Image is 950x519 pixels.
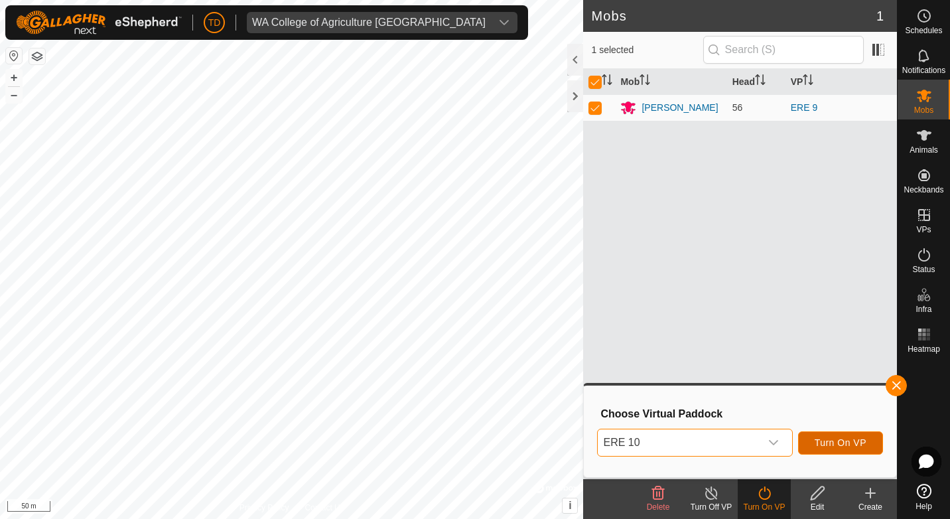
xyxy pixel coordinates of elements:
[602,76,612,87] p-sorticon: Activate to sort
[785,69,897,95] th: VP
[640,76,650,87] p-sorticon: Activate to sort
[908,345,940,353] span: Heatmap
[916,226,931,234] span: VPs
[615,69,726,95] th: Mob
[642,101,718,115] div: [PERSON_NAME]
[910,146,938,154] span: Animals
[6,48,22,64] button: Reset Map
[208,16,221,30] span: TD
[563,498,577,513] button: i
[598,429,760,456] span: ERE 10
[914,106,933,114] span: Mobs
[876,6,884,26] span: 1
[6,70,22,86] button: +
[647,502,670,512] span: Delete
[703,36,864,64] input: Search (S)
[239,502,289,514] a: Privacy Policy
[916,502,932,510] span: Help
[305,502,344,514] a: Contact Us
[815,437,866,448] span: Turn On VP
[491,12,517,33] div: dropdown trigger
[685,501,738,513] div: Turn Off VP
[738,501,791,513] div: Turn On VP
[803,76,813,87] p-sorticon: Activate to sort
[591,8,876,24] h2: Mobs
[898,479,950,516] a: Help
[732,102,743,113] span: 56
[6,87,22,103] button: –
[569,500,571,511] span: i
[798,431,883,455] button: Turn On VP
[916,305,931,313] span: Infra
[600,408,883,420] h3: Choose Virtual Paddock
[791,102,817,113] a: ERE 9
[902,66,945,74] span: Notifications
[844,501,897,513] div: Create
[912,265,935,273] span: Status
[755,76,766,87] p-sorticon: Activate to sort
[247,12,491,33] span: WA College of Agriculture Denmark
[727,69,785,95] th: Head
[591,43,703,57] span: 1 selected
[16,11,182,35] img: Gallagher Logo
[760,429,787,456] div: dropdown trigger
[791,501,844,513] div: Edit
[904,186,943,194] span: Neckbands
[252,17,486,28] div: WA College of Agriculture [GEOGRAPHIC_DATA]
[905,27,942,35] span: Schedules
[29,48,45,64] button: Map Layers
